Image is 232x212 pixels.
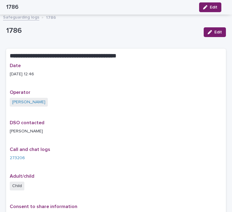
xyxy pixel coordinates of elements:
[6,26,199,35] p: 1786
[10,120,44,125] span: DSO contacted
[10,147,50,152] span: Call and chat logs
[10,90,30,95] span: Operator
[10,174,34,179] span: Adult/child
[10,155,25,161] a: 273206
[204,27,226,37] button: Edit
[10,63,21,68] span: Date
[10,182,24,190] span: Child
[10,71,222,77] p: [DATE] 12:46
[10,128,222,135] p: [PERSON_NAME]
[46,14,56,20] p: 1786
[3,13,39,20] a: Safeguarding logs
[10,204,77,209] span: Consent to share information
[12,99,45,105] a: [PERSON_NAME]
[214,30,222,34] span: Edit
